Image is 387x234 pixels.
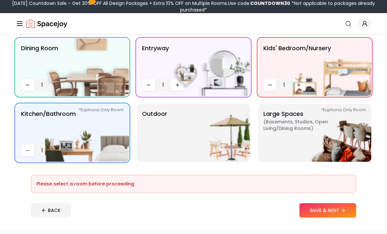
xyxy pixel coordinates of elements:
[26,17,67,30] img: Spacejoy Logo
[166,38,250,96] img: entryway
[263,44,331,76] p: Kids' Bedroom/Nursery
[279,81,290,89] span: 1
[36,181,351,187] div: Please select a room before proceeding
[287,104,371,162] img: Large Spaces *Euphoria Only
[287,38,371,96] img: Kids' Bedroom/Nursery
[263,109,345,157] p: Large Spaces
[21,44,58,76] p: Dining Room
[166,104,250,162] img: Outdoor
[26,17,67,30] a: Spacejoy
[299,203,356,218] button: SAVE & NEXT
[45,104,129,162] img: Kitchen/Bathroom *Euphoria Only
[45,38,129,96] img: Dining Room
[142,109,167,157] p: Outdoor
[263,79,276,91] button: Decrease quantity
[142,79,155,91] button: Decrease quantity
[21,109,76,142] p: Kitchen/Bathroom
[37,81,47,89] span: 1
[21,79,34,91] button: Decrease quantity
[21,145,34,157] button: Decrease quantity
[31,203,71,218] button: BACK
[158,81,168,89] span: 1
[16,13,371,34] nav: Global
[142,44,169,76] p: entryway
[37,147,47,155] span: 1
[263,118,345,132] span: ( Basements, Studios, Open living/dining rooms )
